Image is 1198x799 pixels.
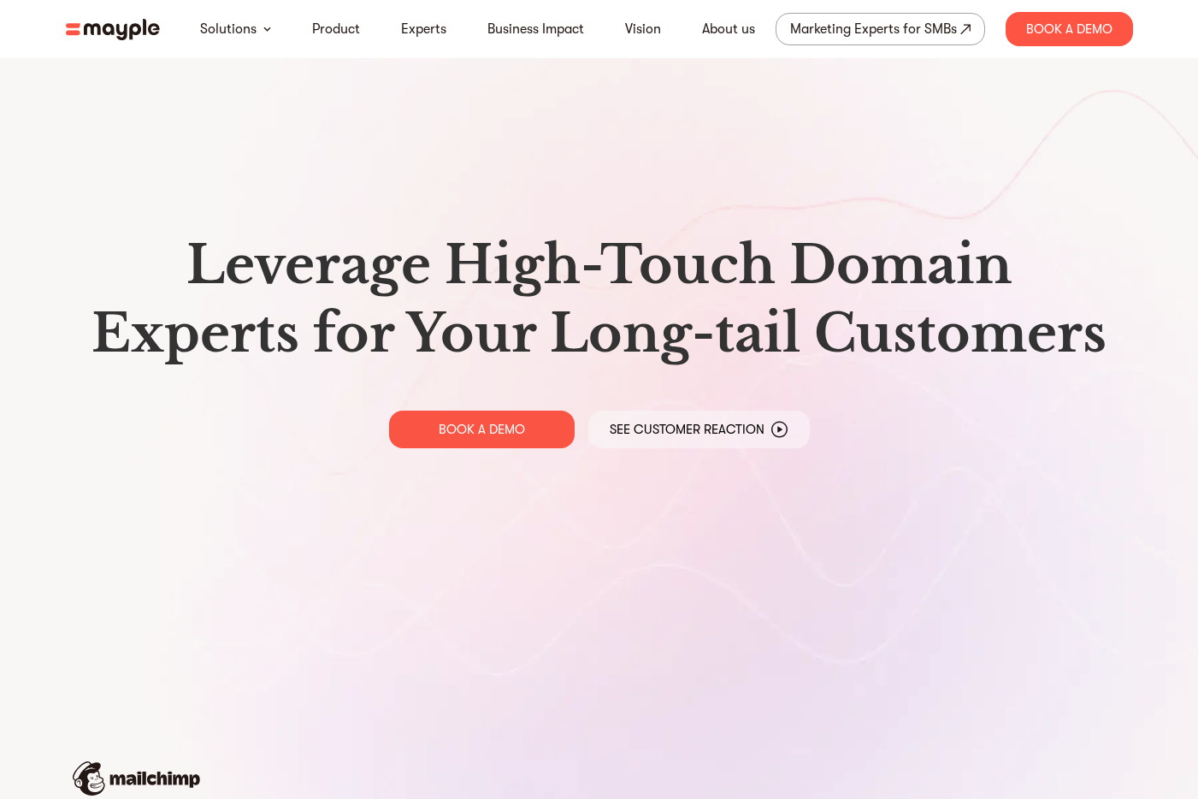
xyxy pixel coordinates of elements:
[200,19,257,39] a: Solutions
[776,13,985,45] a: Marketing Experts for SMBs
[625,19,661,39] a: Vision
[588,411,810,448] a: See Customer Reaction
[312,19,360,39] a: Product
[263,27,271,32] img: arrow-down
[80,231,1119,368] h1: Leverage High-Touch Domain Experts for Your Long-tail Customers
[487,19,584,39] a: Business Impact
[439,421,525,438] p: BOOK A DEMO
[790,17,957,41] div: Marketing Experts for SMBs
[401,19,446,39] a: Experts
[610,421,764,438] p: See Customer Reaction
[389,411,575,448] a: BOOK A DEMO
[66,19,160,40] img: mayple-logo
[702,19,755,39] a: About us
[73,761,200,796] img: mailchimp-logo
[1006,12,1133,46] div: Book A Demo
